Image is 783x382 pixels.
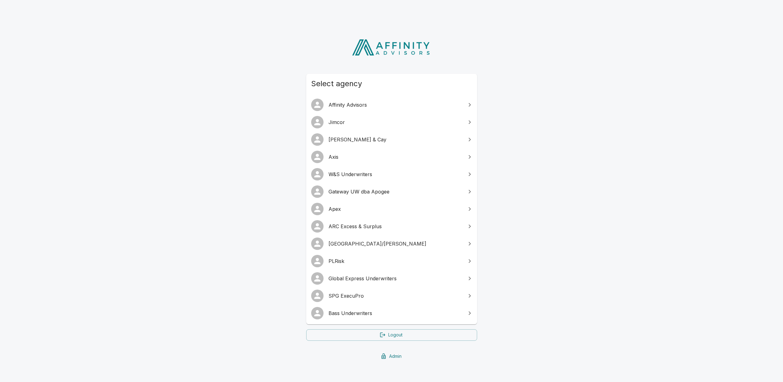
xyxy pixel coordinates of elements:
span: Apex [328,205,462,213]
a: ARC Excess & Surplus [306,218,477,235]
a: W&S Underwriters [306,166,477,183]
a: Bass Underwriters [306,304,477,322]
a: [GEOGRAPHIC_DATA]/[PERSON_NAME] [306,235,477,252]
a: SPG ExecuPro [306,287,477,304]
a: Logout [306,329,477,341]
a: PLRisk [306,252,477,270]
span: Affinity Advisors [328,101,462,109]
a: Affinity Advisors [306,96,477,113]
a: Jimcor [306,113,477,131]
span: W&S Underwriters [328,171,462,178]
span: SPG ExecuPro [328,292,462,300]
span: Gateway UW dba Apogee [328,188,462,195]
img: Affinity Advisors Logo [347,37,436,58]
span: PLRisk [328,257,462,265]
a: Apex [306,200,477,218]
span: Select agency [311,79,472,89]
span: Global Express Underwriters [328,275,462,282]
a: Global Express Underwriters [306,270,477,287]
span: ARC Excess & Surplus [328,223,462,230]
span: Axis [328,153,462,161]
a: Admin [306,351,477,362]
span: Bass Underwriters [328,309,462,317]
a: Gateway UW dba Apogee [306,183,477,200]
span: [GEOGRAPHIC_DATA]/[PERSON_NAME] [328,240,462,247]
a: [PERSON_NAME] & Cay [306,131,477,148]
span: Jimcor [328,118,462,126]
span: [PERSON_NAME] & Cay [328,136,462,143]
a: Axis [306,148,477,166]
